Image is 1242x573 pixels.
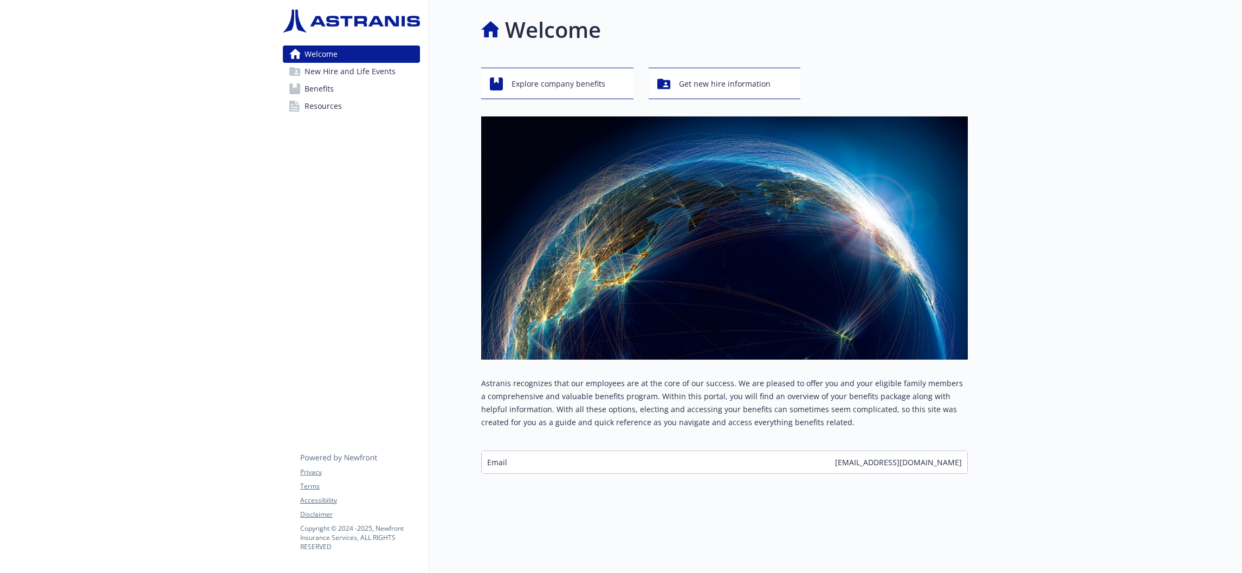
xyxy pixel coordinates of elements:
[305,97,342,115] span: Resources
[835,457,962,468] span: [EMAIL_ADDRESS][DOMAIN_NAME]
[305,45,338,63] span: Welcome
[283,97,420,115] a: Resources
[481,377,968,429] p: Astranis recognizes that our employees are at the core of our success. We are pleased to offer yo...
[283,45,420,63] a: Welcome
[679,74,771,94] span: Get new hire information
[300,524,419,551] p: Copyright © 2024 - 2025 , Newfront Insurance Services, ALL RIGHTS RESERVED
[305,63,396,80] span: New Hire and Life Events
[305,80,334,97] span: Benefits
[512,74,605,94] span: Explore company benefits
[283,80,420,97] a: Benefits
[300,467,419,477] a: Privacy
[300,496,419,505] a: Accessibility
[300,510,419,519] a: Disclaimer
[283,63,420,80] a: New Hire and Life Events
[487,457,507,468] span: Email
[505,14,601,46] h1: Welcome
[649,68,801,99] button: Get new hire information
[481,116,968,360] img: overview page banner
[300,481,419,491] a: Terms
[481,68,633,99] button: Explore company benefits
